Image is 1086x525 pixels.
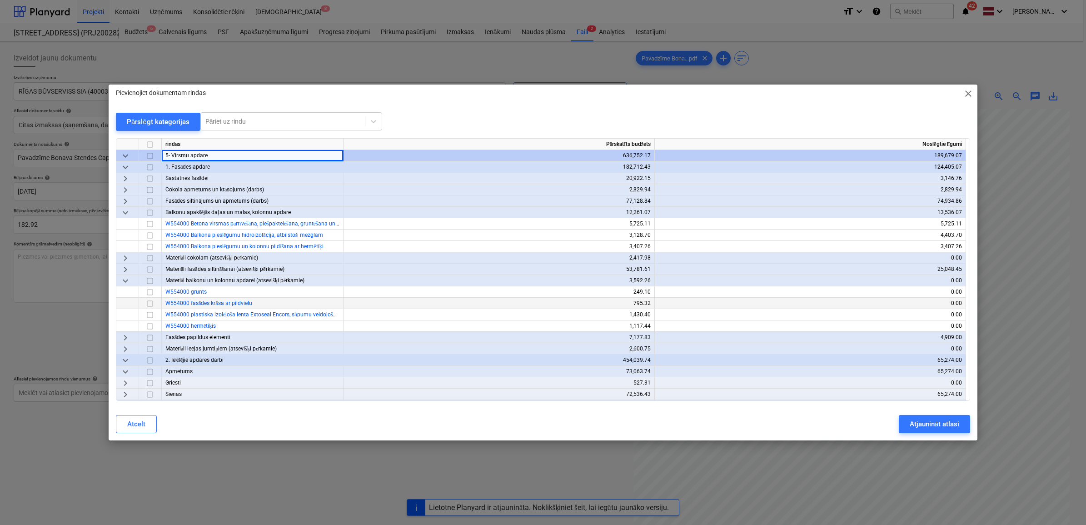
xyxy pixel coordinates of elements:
[165,209,291,215] span: Balkonu apakšējās daļas un malas, kolonnu apdare
[658,286,962,298] div: 0.00
[120,252,131,263] span: keyboard_arrow_right
[120,355,131,365] span: keyboard_arrow_down
[347,184,651,195] div: 2,829.94
[658,389,962,400] div: 65,274.00
[658,264,962,275] div: 25,048.45
[165,311,389,318] a: W554000 plastiska izolējoša lenta Extoseal Encors, slīpumu veidojošais slānis ar armējumu
[658,195,962,207] div: 74,934.86
[120,332,131,343] span: keyboard_arrow_right
[658,343,962,355] div: 0.00
[116,88,206,98] p: Pievienojiet dokumentam rindas
[347,252,651,264] div: 2,417.98
[658,377,962,389] div: 0.00
[120,150,131,161] span: keyboard_arrow_down
[165,220,388,227] a: W554000 Betona virsmas pārrīvēšāna, piešpaktelēšana, gruntēšana un dekoratīvā krāsošana
[165,300,252,306] a: W554000 fasādes krāsa ar pildvielu
[165,255,258,261] span: Materiāli cokolam (atsevišķi pērkamie)
[658,161,962,173] div: 124,405.07
[658,298,962,309] div: 0.00
[347,218,651,230] div: 5,725.11
[347,161,651,173] div: 182,712.43
[899,415,970,433] button: Atjaunināt atlasi
[120,173,131,184] span: keyboard_arrow_right
[963,88,974,99] span: close
[120,207,131,218] span: keyboard_arrow_down
[658,332,962,343] div: 4,909.00
[165,368,193,375] span: Apmetums
[127,418,145,430] div: Atcelt
[165,164,210,170] span: 1. Fasādes apdare
[347,332,651,343] div: 7,177.83
[347,320,651,332] div: 1,117.44
[120,377,131,388] span: keyboard_arrow_right
[658,230,962,241] div: 4,403.70
[347,355,651,366] div: 454,039.74
[120,400,131,411] span: keyboard_arrow_right
[347,195,651,207] div: 77,128.84
[120,195,131,206] span: keyboard_arrow_right
[658,218,962,230] div: 5,725.11
[658,309,962,320] div: 0.00
[658,241,962,252] div: 3,407.26
[347,207,651,218] div: 12,261.07
[165,357,224,363] span: 2. Iekšējie apdares darbi
[658,207,962,218] div: 13,536.07
[165,152,208,159] span: 5- Virsmu apdare
[165,289,207,295] a: W554000 grunts
[347,264,651,275] div: 53,781.61
[120,389,131,400] span: keyboard_arrow_right
[347,241,651,252] div: 3,407.26
[910,418,959,430] div: Atjaunināt atlasi
[165,345,277,352] span: Materiāli ieejas jumtiņiem (atsevišķi pērkamie)
[127,116,189,128] div: Pārslēgt kategorijas
[165,232,323,238] a: W554000 Balkona pieslēgumu hidroizolācija, atbilstoši mezglam
[162,139,344,150] div: rindas
[165,198,269,204] span: Fasādes siltinājums un apmetums (darbs)
[347,286,651,298] div: 249.10
[658,184,962,195] div: 2,829.94
[120,264,131,275] span: keyboard_arrow_right
[120,366,131,377] span: keyboard_arrow_down
[120,343,131,354] span: keyboard_arrow_right
[658,275,962,286] div: 0.00
[658,252,962,264] div: 0.00
[120,161,131,172] span: keyboard_arrow_down
[347,366,651,377] div: 73,063.74
[165,175,209,181] span: Sastatnes fasādei
[165,323,216,329] a: W554000 hermētiķis
[347,275,651,286] div: 3,592.26
[165,243,324,250] a: W554000 Balkona pieslēgumu un kolonnu pildīšana ar hermētiķi
[655,139,966,150] div: Noslēgtie līgumi
[347,343,651,355] div: 2,600.75
[116,113,200,131] button: Pārslēgt kategorijas
[347,230,651,241] div: 3,128.70
[347,150,651,161] div: 636,752.17
[120,275,131,286] span: keyboard_arrow_down
[658,355,962,366] div: 65,274.00
[347,400,651,411] div: 226,450.00
[347,389,651,400] div: 72,536.43
[165,186,264,193] span: Cokola apmetums un krāsojums (darbs)
[658,150,962,161] div: 189,679.07
[658,320,962,332] div: 0.00
[165,334,230,340] span: Fasādes papildus elementi
[347,173,651,184] div: 20,922.15
[344,139,655,150] div: Pārskatīts budžets
[658,400,962,411] div: 0.00
[658,173,962,184] div: 3,146.76
[165,391,182,397] span: Sienas
[658,366,962,377] div: 65,274.00
[120,184,131,195] span: keyboard_arrow_right
[347,377,651,389] div: 527.31
[165,380,181,386] span: Griesti
[347,309,651,320] div: 1,430.40
[347,298,651,309] div: 795.32
[165,277,304,284] span: Materiāi balkonu un kolonnu apdarei (atsevišķi pērkamie)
